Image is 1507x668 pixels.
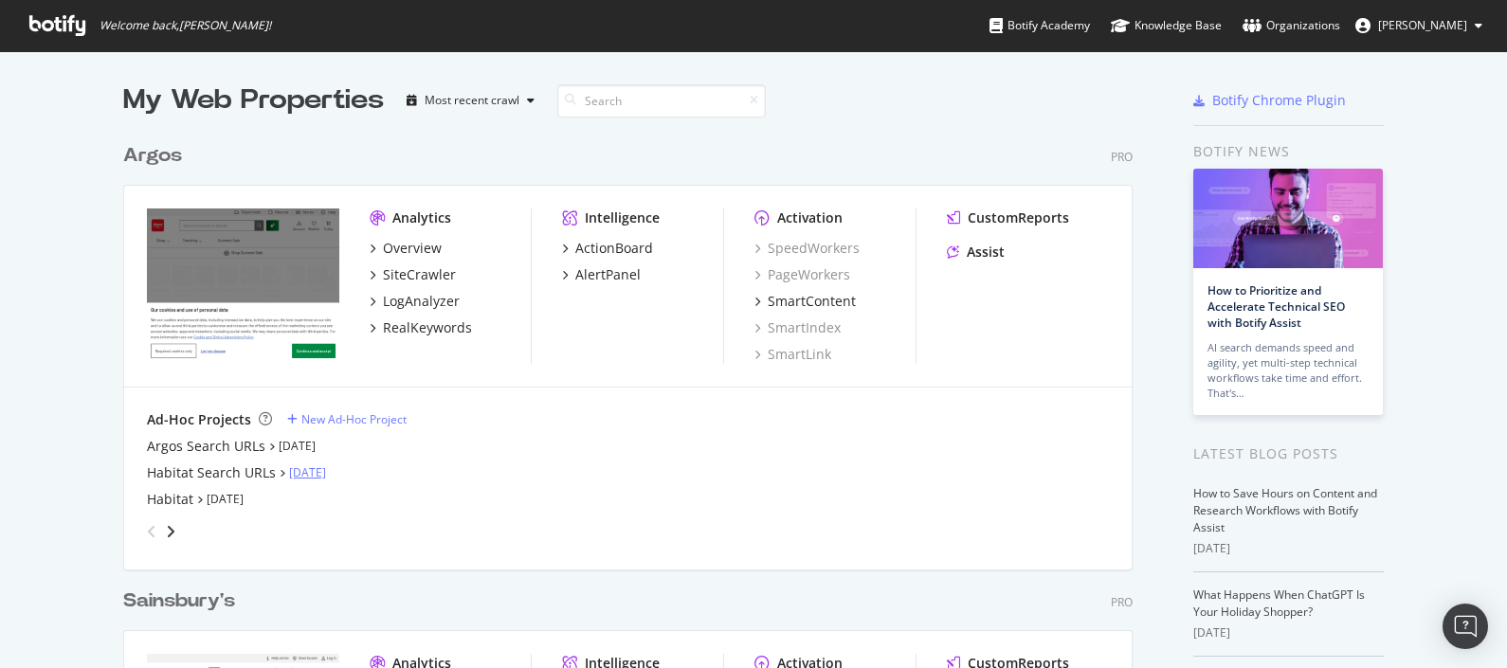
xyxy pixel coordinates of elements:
[1193,587,1365,620] a: What Happens When ChatGPT Is Your Holiday Shopper?
[1378,17,1467,33] span: Abhijeet Bhosale
[289,464,326,480] a: [DATE]
[164,522,177,541] div: angle-right
[967,243,1005,262] div: Assist
[147,208,339,362] img: www.argos.co.uk
[1111,16,1222,35] div: Knowledge Base
[139,516,164,547] div: angle-left
[990,16,1090,35] div: Botify Academy
[383,318,472,337] div: RealKeywords
[370,265,456,284] a: SiteCrawler
[123,142,182,170] div: Argos
[123,587,243,615] a: Sainsbury's
[1111,149,1133,165] div: Pro
[1207,340,1369,401] div: AI search demands speed and agility, yet multi-step technical workflows take time and effort. Tha...
[425,95,519,106] div: Most recent crawl
[123,142,190,170] a: Argos
[754,265,850,284] a: PageWorkers
[1340,10,1498,41] button: [PERSON_NAME]
[100,18,271,33] span: Welcome back, [PERSON_NAME] !
[279,438,316,454] a: [DATE]
[123,587,235,615] div: Sainsbury's
[754,318,841,337] a: SmartIndex
[370,239,442,258] a: Overview
[1193,624,1384,641] div: [DATE]
[1111,594,1133,610] div: Pro
[1193,169,1383,268] img: How to Prioritize and Accelerate Technical SEO with Botify Assist
[562,265,641,284] a: AlertPanel
[1243,16,1340,35] div: Organizations
[968,208,1069,227] div: CustomReports
[947,208,1069,227] a: CustomReports
[1193,485,1377,535] a: How to Save Hours on Content and Research Workflows with Botify Assist
[575,239,653,258] div: ActionBoard
[562,239,653,258] a: ActionBoard
[575,265,641,284] div: AlertPanel
[1207,282,1345,331] a: How to Prioritize and Accelerate Technical SEO with Botify Assist
[383,265,456,284] div: SiteCrawler
[557,84,766,117] input: Search
[754,292,856,311] a: SmartContent
[383,292,460,311] div: LogAnalyzer
[147,463,276,482] a: Habitat Search URLs
[947,243,1005,262] a: Assist
[123,81,384,119] div: My Web Properties
[1193,443,1384,464] div: Latest Blog Posts
[383,239,442,258] div: Overview
[768,292,856,311] div: SmartContent
[1193,540,1384,557] div: [DATE]
[301,411,407,427] div: New Ad-Hoc Project
[370,292,460,311] a: LogAnalyzer
[1212,91,1346,110] div: Botify Chrome Plugin
[399,85,542,116] button: Most recent crawl
[147,490,193,509] a: Habitat
[287,411,407,427] a: New Ad-Hoc Project
[1193,141,1384,162] div: Botify news
[147,410,251,429] div: Ad-Hoc Projects
[392,208,451,227] div: Analytics
[207,491,244,507] a: [DATE]
[777,208,843,227] div: Activation
[147,437,265,456] a: Argos Search URLs
[754,239,860,258] a: SpeedWorkers
[370,318,472,337] a: RealKeywords
[754,345,831,364] a: SmartLink
[1443,604,1488,649] div: Open Intercom Messenger
[585,208,660,227] div: Intelligence
[1193,91,1346,110] a: Botify Chrome Plugin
